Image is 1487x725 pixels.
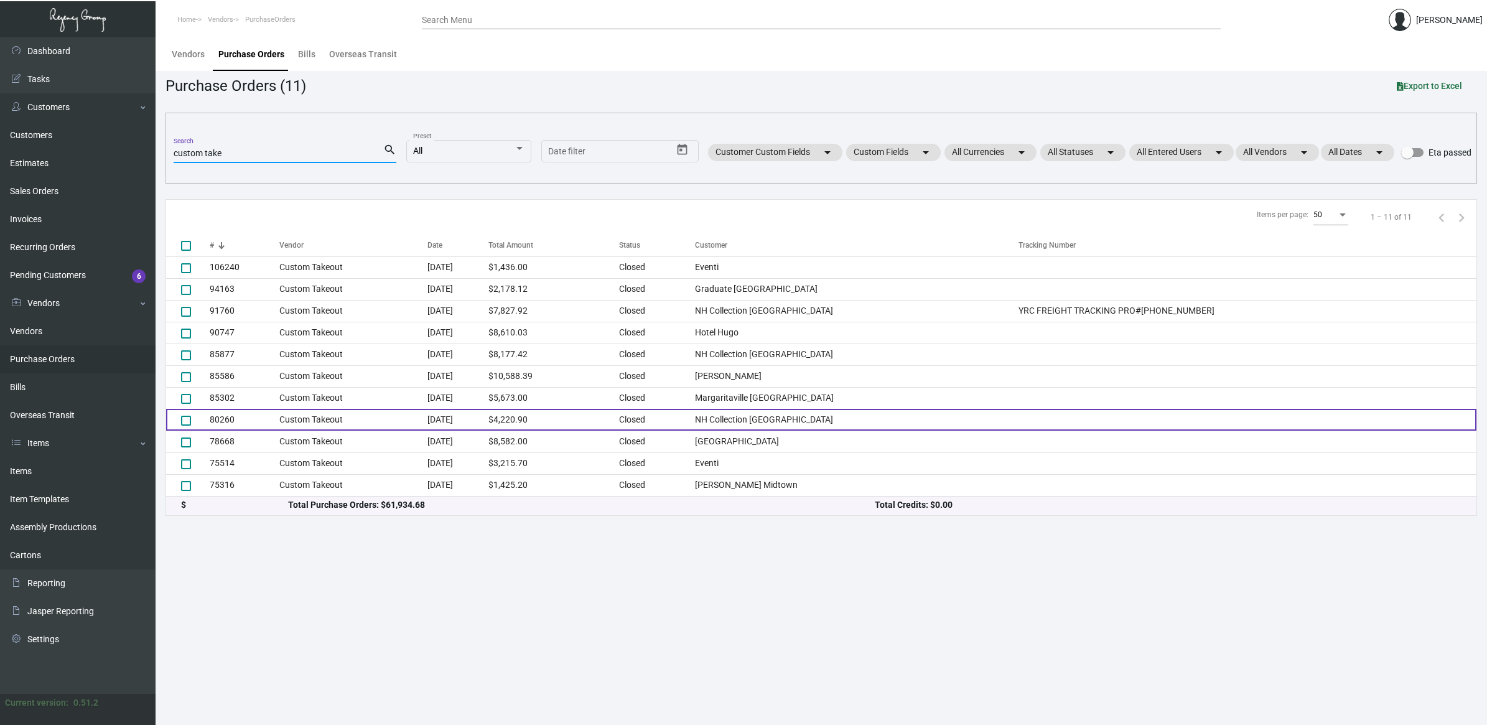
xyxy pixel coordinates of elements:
div: Vendors [172,48,205,61]
td: Closed [619,365,694,387]
td: Custom Takeout [279,344,427,365]
div: Total Amount [488,240,619,251]
td: NH Collection [GEOGRAPHIC_DATA] [695,300,1019,322]
td: 90747 [210,322,279,344]
td: Margaritaville [GEOGRAPHIC_DATA] [695,387,1019,409]
td: YRC FREIGHT TRACKING PRO#[PHONE_NUMBER] [1019,300,1476,322]
div: Vendor [279,240,427,251]
div: Customer [695,240,1019,251]
td: [DATE] [427,452,488,474]
td: Custom Takeout [279,278,427,300]
mat-icon: arrow_drop_down [820,145,835,160]
mat-chip: All Currencies [944,144,1037,161]
mat-chip: All Vendors [1236,144,1319,161]
div: Total Amount [488,240,533,251]
td: Closed [619,387,694,409]
td: $1,436.00 [488,256,619,278]
td: [DATE] [427,322,488,344]
mat-chip: Customer Custom Fields [708,144,842,161]
div: Status [619,240,694,251]
div: Date [427,240,442,251]
div: 1 – 11 of 11 [1371,212,1412,223]
td: $5,673.00 [488,387,619,409]
td: $1,425.20 [488,474,619,496]
div: 0.51.2 [73,696,98,709]
td: 75316 [210,474,279,496]
div: Bills [298,48,315,61]
td: Closed [619,474,694,496]
mat-icon: arrow_drop_down [1372,145,1387,160]
td: 106240 [210,256,279,278]
td: $8,582.00 [488,431,619,452]
div: Total Credits: $0.00 [875,498,1461,512]
td: 85586 [210,365,279,387]
button: Previous page [1432,207,1452,227]
mat-chip: All Entered Users [1129,144,1234,161]
td: NH Collection [GEOGRAPHIC_DATA] [695,409,1019,431]
td: Closed [619,256,694,278]
span: Eta passed [1429,145,1471,160]
td: Custom Takeout [279,322,427,344]
td: 91760 [210,300,279,322]
td: Closed [619,278,694,300]
div: # [210,240,214,251]
td: [DATE] [427,344,488,365]
td: Closed [619,431,694,452]
div: Status [619,240,640,251]
td: [DATE] [427,474,488,496]
div: Items per page: [1257,209,1308,220]
td: 78668 [210,431,279,452]
td: [PERSON_NAME] [695,365,1019,387]
td: 94163 [210,278,279,300]
div: Purchase Orders [218,48,284,61]
div: Total Purchase Orders: $61,934.68 [288,498,875,512]
div: Customer [695,240,727,251]
mat-icon: arrow_drop_down [1211,145,1226,160]
span: PurchaseOrders [245,16,296,24]
td: Custom Takeout [279,300,427,322]
div: Overseas Transit [329,48,397,61]
td: Closed [619,452,694,474]
td: Custom Takeout [279,387,427,409]
td: Closed [619,300,694,322]
div: $ [181,498,288,512]
input: End date [597,147,657,157]
div: Tracking Number [1019,240,1076,251]
td: Closed [619,344,694,365]
td: [DATE] [427,300,488,322]
span: Home [177,16,196,24]
td: [DATE] [427,278,488,300]
span: Vendors [208,16,233,24]
td: Graduate [GEOGRAPHIC_DATA] [695,278,1019,300]
mat-icon: arrow_drop_down [1297,145,1312,160]
span: 50 [1313,210,1322,219]
div: Purchase Orders (11) [165,75,306,97]
td: Eventi [695,452,1019,474]
td: Eventi [695,256,1019,278]
button: Export to Excel [1387,75,1472,97]
td: $4,220.90 [488,409,619,431]
mat-icon: arrow_drop_down [1014,145,1029,160]
div: [PERSON_NAME] [1416,14,1483,27]
mat-icon: arrow_drop_down [1103,145,1118,160]
td: 85302 [210,387,279,409]
td: [DATE] [427,256,488,278]
td: $3,215.70 [488,452,619,474]
span: Export to Excel [1397,81,1462,91]
td: NH Collection [GEOGRAPHIC_DATA] [695,344,1019,365]
td: [PERSON_NAME] Midtown [695,474,1019,496]
div: # [210,240,279,251]
td: Custom Takeout [279,409,427,431]
img: admin@bootstrapmaster.com [1389,9,1411,31]
span: All [413,146,422,156]
td: Custom Takeout [279,452,427,474]
div: Date [427,240,488,251]
mat-chip: All Statuses [1040,144,1126,161]
td: $7,827.92 [488,300,619,322]
td: $2,178.12 [488,278,619,300]
input: Start date [548,147,587,157]
button: Open calendar [673,140,692,160]
td: [GEOGRAPHIC_DATA] [695,431,1019,452]
td: [DATE] [427,431,488,452]
td: Custom Takeout [279,256,427,278]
